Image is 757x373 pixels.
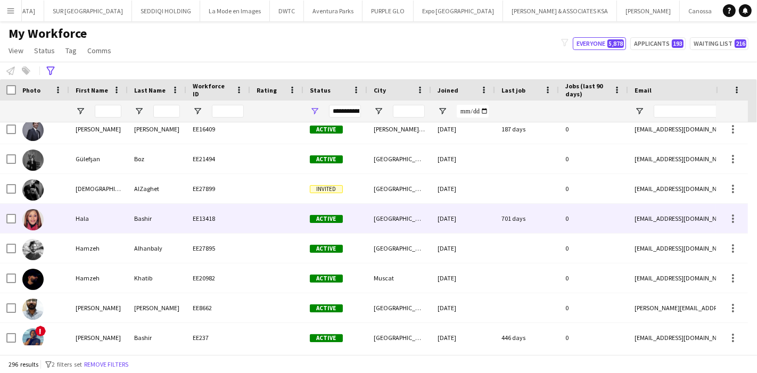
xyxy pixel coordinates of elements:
[635,106,644,116] button: Open Filter Menu
[304,1,363,21] button: Aventura Parks
[34,46,55,55] span: Status
[44,64,57,77] app-action-btn: Advanced filters
[69,323,128,352] div: [PERSON_NAME]
[680,1,721,21] button: Canossa
[367,323,431,352] div: [GEOGRAPHIC_DATA]
[363,1,414,21] button: PURPLE GLO
[69,204,128,233] div: Hala
[69,234,128,263] div: Hamzeh
[134,86,166,94] span: Last Name
[83,44,116,57] a: Comms
[44,1,132,21] button: SUR [GEOGRAPHIC_DATA]
[367,114,431,144] div: [PERSON_NAME] Bottom
[193,82,231,98] span: Workforce ID
[457,105,489,118] input: Joined Filter Input
[495,323,559,352] div: 446 days
[495,204,559,233] div: 701 days
[367,293,431,322] div: [GEOGRAPHIC_DATA]
[559,144,628,173] div: 0
[22,86,40,94] span: Photo
[310,185,343,193] span: Invited
[69,293,128,322] div: [PERSON_NAME]
[212,105,244,118] input: Workforce ID Filter Input
[414,1,503,21] button: Expo [GEOGRAPHIC_DATA]
[22,150,44,171] img: Gülefşan Boz
[559,174,628,203] div: 0
[690,37,748,50] button: Waiting list216
[22,239,44,260] img: Hamzeh Alhanbaly
[9,46,23,55] span: View
[367,263,431,293] div: Muscat
[61,44,81,57] a: Tag
[310,155,343,163] span: Active
[367,144,431,173] div: [GEOGRAPHIC_DATA]
[431,174,495,203] div: [DATE]
[735,39,746,48] span: 216
[4,44,28,57] a: View
[431,204,495,233] div: [DATE]
[310,215,343,223] span: Active
[186,263,250,293] div: EE20982
[22,120,44,141] img: Gregory Whyte
[22,299,44,320] img: Hannan Ali
[22,179,44,201] img: Hadii AlZaghet
[153,105,180,118] input: Last Name Filter Input
[69,144,128,173] div: Gülefşan
[310,275,343,283] span: Active
[431,144,495,173] div: [DATE]
[128,204,186,233] div: Bashir
[559,323,628,352] div: 0
[310,245,343,253] span: Active
[367,234,431,263] div: [GEOGRAPHIC_DATA]
[186,114,250,144] div: EE16409
[367,204,431,233] div: [GEOGRAPHIC_DATA]
[65,46,77,55] span: Tag
[438,106,447,116] button: Open Filter Menu
[559,234,628,263] div: 0
[431,323,495,352] div: [DATE]
[134,106,144,116] button: Open Filter Menu
[431,114,495,144] div: [DATE]
[128,234,186,263] div: Alhanbaly
[132,1,200,21] button: SEDDIQI HOLDING
[186,174,250,203] div: EE27899
[128,144,186,173] div: Boz
[69,263,128,293] div: Hamzeh
[559,204,628,233] div: 0
[30,44,59,57] a: Status
[22,269,44,290] img: Hamzeh Khatib
[431,293,495,322] div: [DATE]
[193,106,202,116] button: Open Filter Menu
[76,106,85,116] button: Open Filter Menu
[495,114,559,144] div: 187 days
[200,1,270,21] button: La Mode en Images
[186,323,250,352] div: EE237
[128,323,186,352] div: Bashir
[635,86,652,94] span: Email
[438,86,458,94] span: Joined
[186,234,250,263] div: EE27895
[310,86,331,94] span: Status
[22,328,44,350] img: Hany Bashir
[310,334,343,342] span: Active
[128,293,186,322] div: [PERSON_NAME]
[87,46,111,55] span: Comms
[374,86,386,94] span: City
[501,86,525,94] span: Last job
[310,126,343,134] span: Active
[672,39,684,48] span: 193
[35,326,46,336] span: !
[22,209,44,230] img: Hala Bashir
[9,26,87,42] span: My Workforce
[186,293,250,322] div: EE8662
[128,174,186,203] div: AlZaghet
[69,114,128,144] div: [PERSON_NAME]
[503,1,617,21] button: [PERSON_NAME] & ASSOCIATES KSA
[128,114,186,144] div: [PERSON_NAME]
[367,174,431,203] div: [GEOGRAPHIC_DATA]
[573,37,626,50] button: Everyone5,878
[76,86,108,94] span: First Name
[559,293,628,322] div: 0
[374,106,383,116] button: Open Filter Menu
[607,39,624,48] span: 5,878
